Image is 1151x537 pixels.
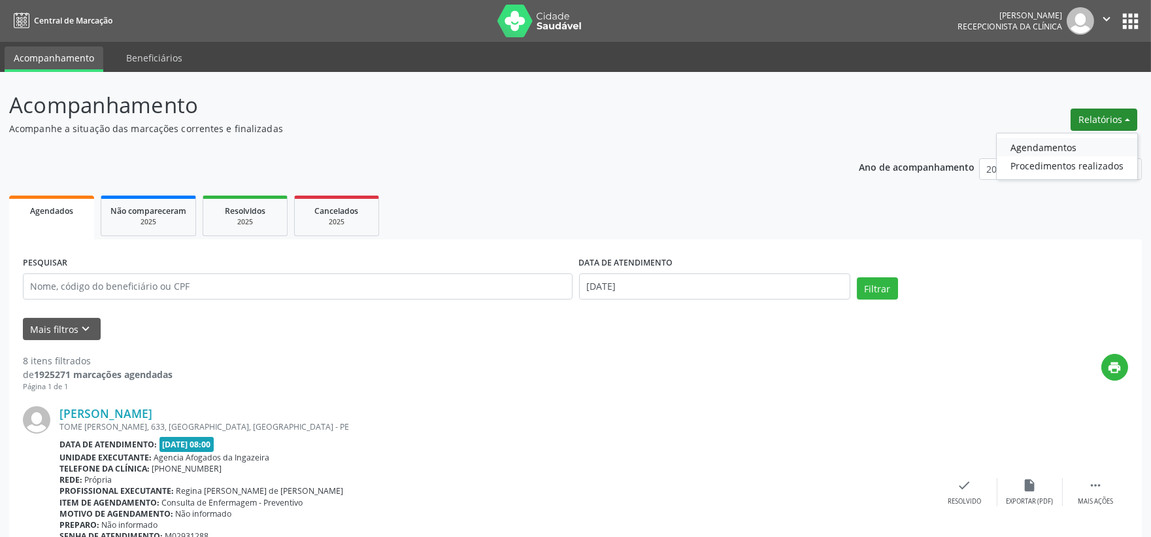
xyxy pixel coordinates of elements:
button: Relatórios [1071,109,1137,131]
b: Rede: [59,474,82,485]
a: Procedimentos realizados [997,156,1137,175]
span: Central de Marcação [34,15,112,26]
button: print [1101,354,1128,381]
a: [PERSON_NAME] [59,406,152,421]
button: Mais filtroskeyboard_arrow_down [23,318,101,341]
div: de [23,368,173,381]
button:  [1094,7,1119,35]
span: Agencia Afogados da Ingazeira [154,452,270,463]
span: Resolvidos [225,205,265,217]
b: Motivo de agendamento: [59,508,173,519]
span: Cancelados [315,205,359,217]
p: Ano de acompanhamento [859,158,975,175]
span: Não informado [102,519,158,530]
img: img [23,406,50,434]
p: Acompanhe a situação das marcações correntes e finalizadas [9,122,802,135]
div: 2025 [212,217,278,227]
div: Mais ações [1078,497,1113,506]
i: keyboard_arrow_down [79,322,93,336]
img: img [1067,7,1094,35]
input: Nome, código do beneficiário ou CPF [23,273,573,300]
label: PESQUISAR [23,253,67,273]
b: Data de atendimento: [59,439,157,450]
div: 2025 [304,217,369,227]
div: 8 itens filtrados [23,354,173,368]
span: Não compareceram [110,205,186,217]
label: DATA DE ATENDIMENTO [579,253,673,273]
b: Profissional executante: [59,485,174,496]
button: Filtrar [857,277,898,300]
div: 2025 [110,217,186,227]
input: Selecione um intervalo [579,273,850,300]
div: Página 1 de 1 [23,381,173,392]
div: Resolvido [948,497,981,506]
b: Item de agendamento: [59,497,159,508]
div: [PERSON_NAME] [958,10,1062,21]
b: Unidade executante: [59,452,152,463]
div: TOME [PERSON_NAME], 633, [GEOGRAPHIC_DATA], [GEOGRAPHIC_DATA] - PE [59,421,932,432]
b: Preparo: [59,519,99,530]
span: Não informado [176,508,232,519]
span: Recepcionista da clínica [958,21,1062,32]
a: Acompanhamento [5,46,103,72]
b: Telefone da clínica: [59,463,150,474]
a: Agendamentos [997,138,1137,156]
i: insert_drive_file [1023,478,1037,493]
button: apps [1119,10,1142,33]
i:  [1099,12,1114,26]
strong: 1925271 marcações agendadas [34,368,173,381]
i:  [1088,478,1103,493]
span: Própria [85,474,112,485]
i: check [958,478,972,493]
span: Regina [PERSON_NAME] de [PERSON_NAME] [176,485,344,496]
i: print [1108,360,1122,375]
span: [PHONE_NUMBER] [152,463,222,474]
span: [DATE] 08:00 [159,437,214,452]
span: Agendados [30,205,73,217]
div: Exportar (PDF) [1007,497,1054,506]
a: Beneficiários [117,46,192,69]
a: Central de Marcação [9,10,112,31]
span: Consulta de Enfermagem - Preventivo [162,497,303,508]
ul: Relatórios [996,133,1138,180]
p: Acompanhamento [9,89,802,122]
